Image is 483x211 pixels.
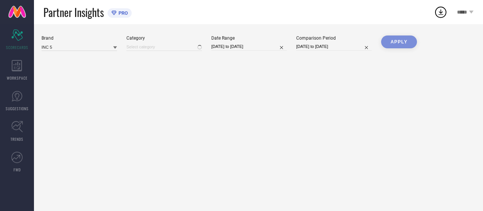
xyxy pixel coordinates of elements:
span: FWD [14,167,21,172]
div: Open download list [434,5,448,19]
input: Select comparison period [296,43,372,51]
span: PRO [117,10,128,16]
span: Partner Insights [43,5,104,20]
div: Category [126,35,202,41]
span: SUGGESTIONS [6,106,29,111]
div: Comparison Period [296,35,372,41]
div: Date Range [211,35,287,41]
input: Select date range [211,43,287,51]
span: SCORECARDS [6,45,28,50]
div: Brand [42,35,117,41]
span: TRENDS [11,136,23,142]
span: WORKSPACE [7,75,28,81]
